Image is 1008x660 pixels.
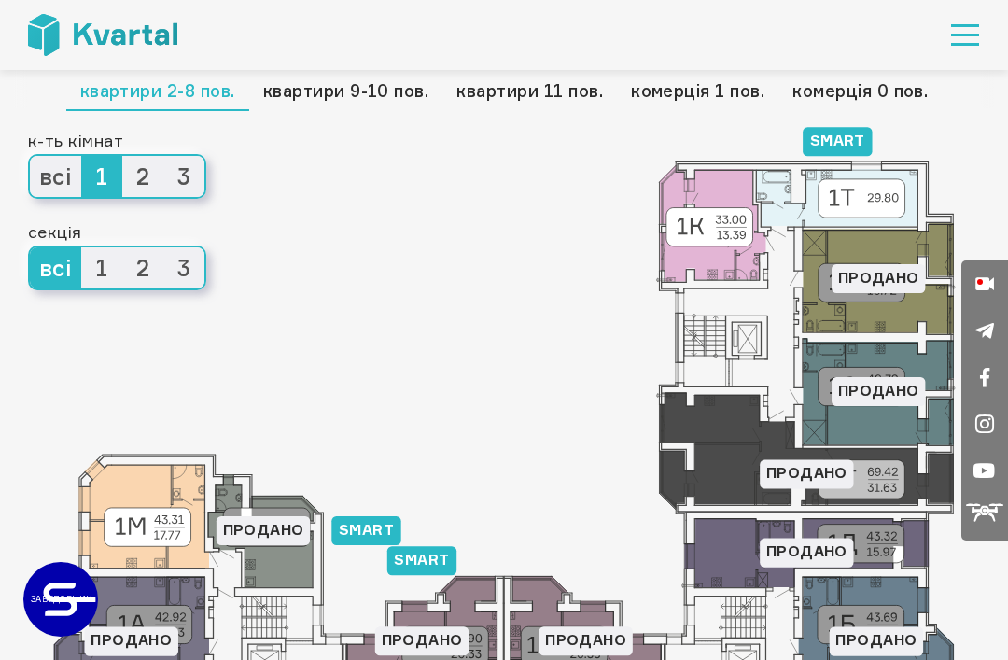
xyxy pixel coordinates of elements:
[81,247,122,288] span: 1
[249,72,443,109] a: квартири 9-10 пов.
[442,72,617,109] a: квартири 11 пов.
[122,156,163,197] span: 2
[30,247,81,288] span: всі
[163,156,204,197] span: 3
[28,218,206,246] div: секція
[122,247,163,288] span: 2
[81,156,122,197] span: 1
[163,247,204,288] span: 3
[28,14,177,56] img: Kvartal
[950,19,980,51] button: Toggle navigation
[30,156,81,197] span: всі
[37,594,89,604] text: ЗАБУДОВНИК
[778,72,942,109] a: комерція 0 пов.
[28,126,206,154] div: к-ть кімнат
[23,562,98,637] a: ЗАБУДОВНИК
[617,72,778,109] a: комерція 1 пов.
[66,72,249,109] a: квартири 2-8 пов.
